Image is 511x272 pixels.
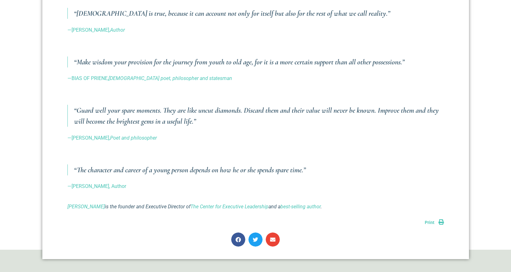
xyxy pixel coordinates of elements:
[67,204,105,210] a: [PERSON_NAME]
[74,8,444,19] h3: “[DEMOGRAPHIC_DATA] is true, because it can account not only for itself but also for the rest of ...
[425,220,444,225] a: Print
[67,135,157,141] a: —[PERSON_NAME],Poet and philosopher
[190,204,269,210] a: The Center for Executive Leadership
[109,75,232,81] em: [DEMOGRAPHIC_DATA] poet, philosopher and statesman
[67,183,126,189] a: —[PERSON_NAME], Author
[67,204,322,210] i: is the founder and Executive Director of and a .
[74,164,444,175] h3: “The character and career of a young person depends on how he or she spends spare time.”
[266,232,280,247] div: Share on email
[74,56,444,67] h3: “Make wisdom your provision for the journey from youth to old age, for it is a more certain suppo...
[110,135,157,141] em: Poet and philosopher
[67,27,125,33] a: —[PERSON_NAME],Author
[231,232,245,247] div: Share on facebook
[248,232,263,247] div: Share on twitter
[110,27,125,33] em: Author
[425,220,434,225] span: Print
[74,105,444,127] h3: “Guard well your spare moments. They are like uncut diamonds. Discard them and their value will n...
[280,204,321,210] a: best-selling author
[67,75,232,81] a: —BIAS OF PRIENE,[DEMOGRAPHIC_DATA] poet, philosopher and statesman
